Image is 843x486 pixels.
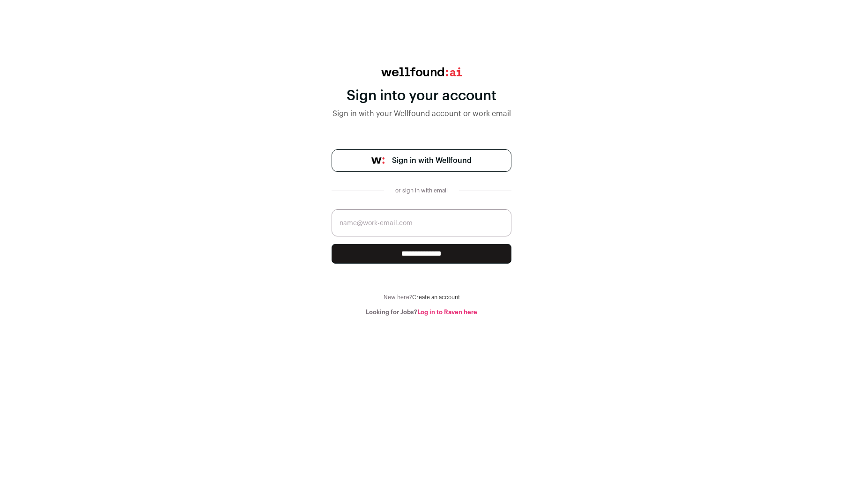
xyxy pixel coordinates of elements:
[381,67,462,76] img: wellfound:ai
[332,149,511,172] a: Sign in with Wellfound
[332,108,511,119] div: Sign in with your Wellfound account or work email
[332,309,511,316] div: Looking for Jobs?
[417,309,477,315] a: Log in to Raven here
[332,209,511,236] input: name@work-email.com
[412,295,460,300] a: Create an account
[332,88,511,104] div: Sign into your account
[392,187,451,194] div: or sign in with email
[392,155,472,166] span: Sign in with Wellfound
[371,157,385,164] img: wellfound-symbol-flush-black-fb3c872781a75f747ccb3a119075da62bfe97bd399995f84a933054e44a575c4.png
[332,294,511,301] div: New here?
